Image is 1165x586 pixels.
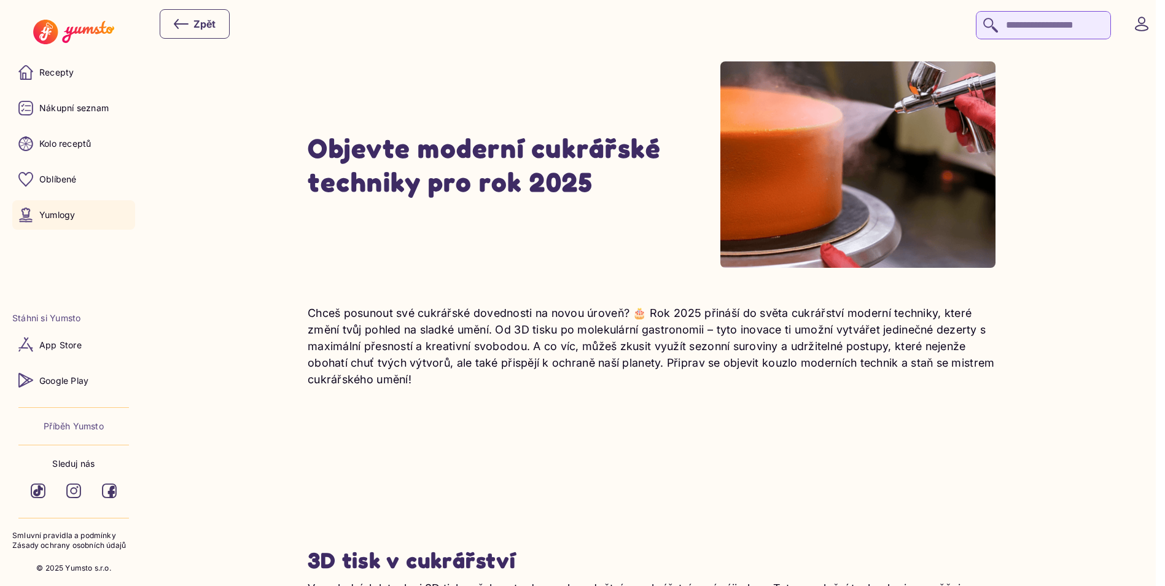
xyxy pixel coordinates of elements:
[36,563,111,574] p: © 2025 Yumsto s.r.o.
[720,61,996,268] img: Cukrář v moderní kuchyni používá airbrush na dortu
[12,93,135,123] a: Nákupní seznam
[308,546,996,574] h2: 3D tisk v cukrářství
[308,305,996,388] p: Chceš posunout své cukrářské dovednosti na novou úroveň? 🎂 Rok 2025 přináší do světa cukrářství m...
[39,173,77,186] p: Oblíbené
[160,9,230,39] button: Zpět
[12,365,135,395] a: Google Play
[39,138,92,150] p: Kolo receptů
[12,330,135,359] a: App Store
[308,424,996,509] iframe: Advertisement
[39,209,75,221] p: Yumlogy
[12,58,135,87] a: Recepty
[12,531,135,541] a: Smluvní pravidla a podmínky
[44,420,104,432] a: Příběh Yumsto
[174,17,216,31] div: Zpět
[12,165,135,194] a: Oblíbené
[33,20,114,44] img: Yumsto logo
[39,339,82,351] p: App Store
[39,102,109,114] p: Nákupní seznam
[52,458,95,470] p: Sleduj nás
[12,200,135,230] a: Yumlogy
[39,375,88,387] p: Google Play
[39,66,74,79] p: Recepty
[308,131,720,198] h1: Objevte moderní cukrářské techniky pro rok 2025
[12,129,135,158] a: Kolo receptů
[12,541,135,551] a: Zásady ochrany osobních údajů
[12,312,135,324] li: Stáhni si Yumsto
